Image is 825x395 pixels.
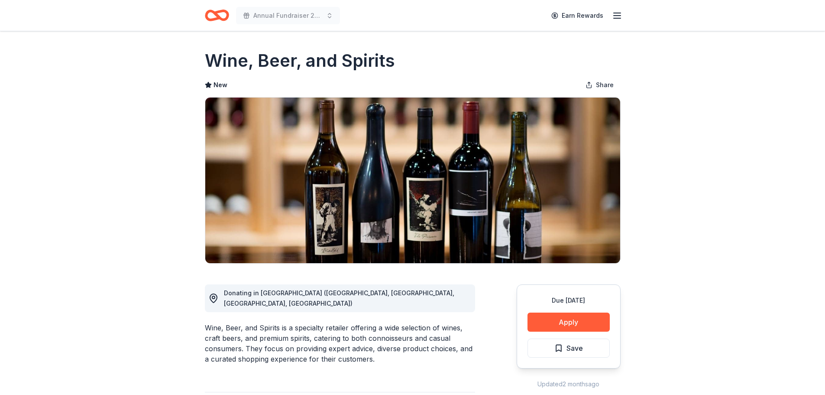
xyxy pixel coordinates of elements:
span: Share [596,80,614,90]
button: Apply [527,313,610,332]
button: Share [579,76,621,94]
a: Earn Rewards [546,8,608,23]
span: Annual Fundraiser 2025 [253,10,323,21]
div: Updated 2 months ago [517,379,621,389]
a: Home [205,5,229,26]
span: Save [566,343,583,354]
button: Annual Fundraiser 2025 [236,7,340,24]
span: New [214,80,227,90]
h1: Wine, Beer, and Spirits [205,49,395,73]
img: Image for Wine, Beer, and Spirits [205,98,620,263]
button: Save [527,339,610,358]
div: Wine, Beer, and Spirits is a specialty retailer offering a wide selection of wines, craft beers, ... [205,323,475,364]
div: Due [DATE] [527,295,610,306]
span: Donating in [GEOGRAPHIC_DATA] ([GEOGRAPHIC_DATA], [GEOGRAPHIC_DATA], [GEOGRAPHIC_DATA], [GEOGRAPH... [224,289,454,307]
